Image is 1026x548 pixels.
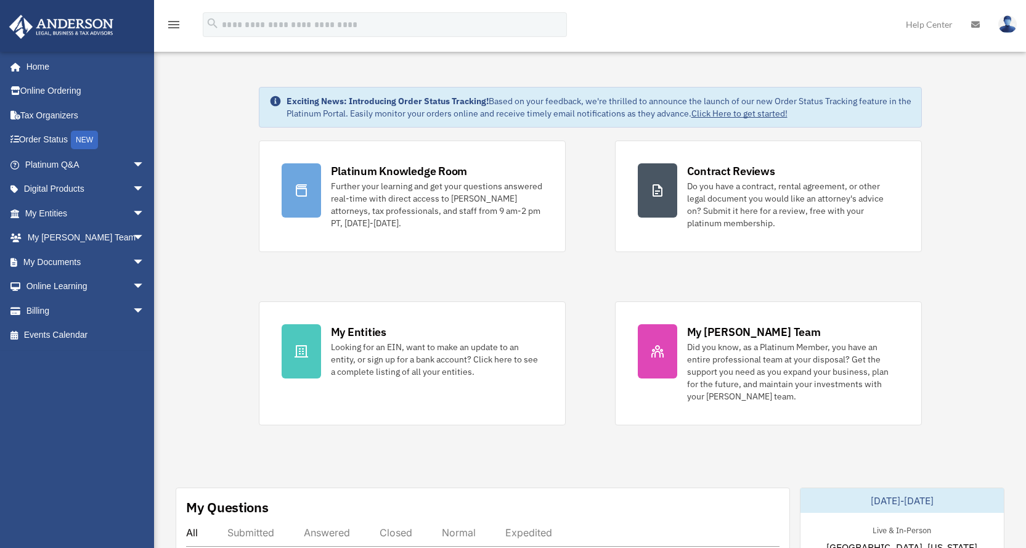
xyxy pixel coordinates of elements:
span: arrow_drop_down [132,274,157,300]
a: My Entities Looking for an EIN, want to make an update to an entity, or sign up for a bank accoun... [259,301,566,425]
div: Submitted [227,526,274,539]
i: menu [166,17,181,32]
img: Anderson Advisors Platinum Portal [6,15,117,39]
div: Contract Reviews [687,163,775,179]
a: My Entitiesarrow_drop_down [9,201,163,226]
a: Click Here to get started! [691,108,788,119]
a: Events Calendar [9,323,163,348]
div: Did you know, as a Platinum Member, you have an entire professional team at your disposal? Get th... [687,341,899,403]
div: Based on your feedback, we're thrilled to announce the launch of our new Order Status Tracking fe... [287,95,911,120]
div: Platinum Knowledge Room [331,163,468,179]
div: Expedited [505,526,552,539]
div: Do you have a contract, rental agreement, or other legal document you would like an attorney's ad... [687,180,899,229]
a: Online Learningarrow_drop_down [9,274,163,299]
a: My [PERSON_NAME] Teamarrow_drop_down [9,226,163,250]
a: Billingarrow_drop_down [9,298,163,323]
a: Platinum Knowledge Room Further your learning and get your questions answered real-time with dire... [259,141,566,252]
div: Looking for an EIN, want to make an update to an entity, or sign up for a bank account? Click her... [331,341,543,378]
a: Order StatusNEW [9,128,163,153]
div: Live & In-Person [863,523,941,536]
div: My [PERSON_NAME] Team [687,324,821,340]
a: Online Ordering [9,79,163,104]
span: arrow_drop_down [132,298,157,324]
span: arrow_drop_down [132,250,157,275]
a: Contract Reviews Do you have a contract, rental agreement, or other legal document you would like... [615,141,922,252]
span: arrow_drop_down [132,177,157,202]
a: Digital Productsarrow_drop_down [9,177,163,202]
i: search [206,17,219,30]
div: Answered [304,526,350,539]
div: Further your learning and get your questions answered real-time with direct access to [PERSON_NAM... [331,180,543,229]
div: My Entities [331,324,386,340]
div: My Questions [186,498,269,517]
a: menu [166,22,181,32]
img: User Pic [998,15,1017,33]
div: [DATE]-[DATE] [800,488,1004,513]
div: Closed [380,526,412,539]
strong: Exciting News: Introducing Order Status Tracking! [287,96,489,107]
span: arrow_drop_down [132,201,157,226]
a: My Documentsarrow_drop_down [9,250,163,274]
div: Normal [442,526,476,539]
span: arrow_drop_down [132,226,157,251]
span: arrow_drop_down [132,152,157,178]
a: Tax Organizers [9,103,163,128]
div: NEW [71,131,98,149]
div: All [186,526,198,539]
a: Home [9,54,157,79]
a: My [PERSON_NAME] Team Did you know, as a Platinum Member, you have an entire professional team at... [615,301,922,425]
a: Platinum Q&Aarrow_drop_down [9,152,163,177]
